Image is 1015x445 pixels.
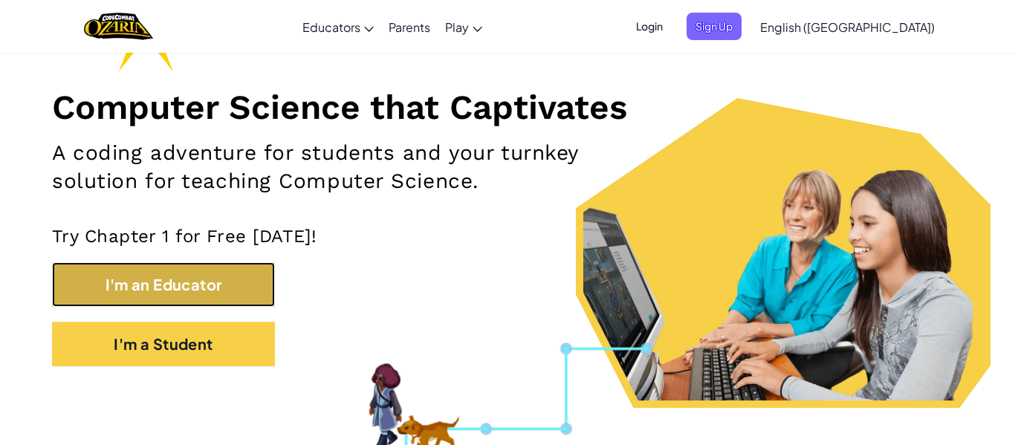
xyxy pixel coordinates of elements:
[52,262,275,307] button: I'm an Educator
[52,225,963,247] p: Try Chapter 1 for Free [DATE]!
[84,11,153,42] a: Ozaria by CodeCombat logo
[438,7,490,47] a: Play
[760,19,935,35] span: English ([GEOGRAPHIC_DATA])
[753,7,942,47] a: English ([GEOGRAPHIC_DATA])
[52,86,963,128] h1: Computer Science that Captivates
[687,13,742,40] button: Sign Up
[381,7,438,47] a: Parents
[84,11,153,42] img: Home
[627,13,672,40] button: Login
[302,19,360,35] span: Educators
[52,139,662,195] h2: A coding adventure for students and your turnkey solution for teaching Computer Science.
[295,7,381,47] a: Educators
[52,322,275,366] button: I'm a Student
[445,19,469,35] span: Play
